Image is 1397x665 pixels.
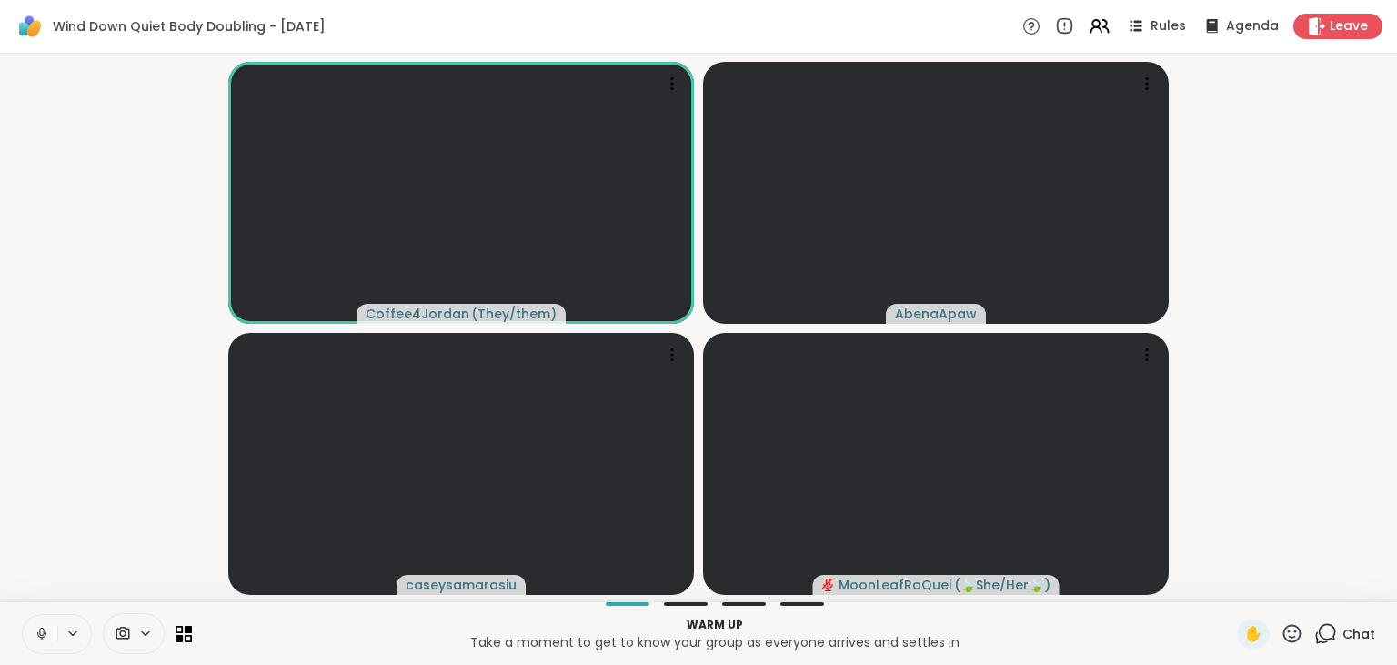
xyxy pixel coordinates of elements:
[1244,623,1262,645] span: ✋
[203,633,1226,651] p: Take a moment to get to know your group as everyone arrives and settles in
[15,11,45,42] img: ShareWell Logomark
[839,576,952,594] span: MoonLeafRaQuel
[895,305,977,323] span: AbenaApaw
[471,305,557,323] span: ( They/them )
[822,579,835,591] span: audio-muted
[1330,17,1368,35] span: Leave
[1151,17,1186,35] span: Rules
[406,576,517,594] span: caseysamarasiu
[203,617,1226,633] p: Warm up
[1226,17,1279,35] span: Agenda
[53,17,326,35] span: Wind Down Quiet Body Doubling - [DATE]
[954,576,1050,594] span: ( 🍃She/Her🍃 )
[366,305,469,323] span: Coffee4Jordan
[1342,625,1375,643] span: Chat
